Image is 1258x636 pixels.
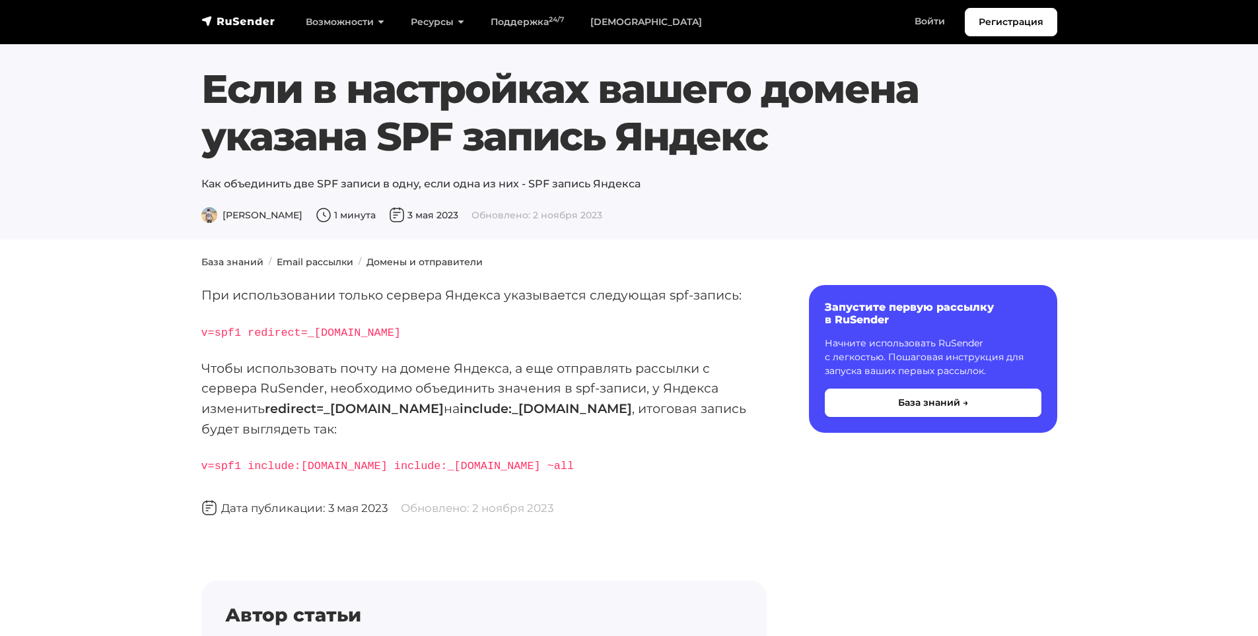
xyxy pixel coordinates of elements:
span: Обновлено: 2 ноября 2023 [472,209,602,221]
strong: include:_[DOMAIN_NAME] [460,400,632,416]
a: База знаний [201,256,263,268]
strong: redirect=_[DOMAIN_NAME] [265,400,444,416]
a: Email рассылки [277,256,353,268]
img: Дата публикации [201,500,217,516]
button: База знаний → [825,389,1041,417]
span: [PERSON_NAME] [201,209,302,221]
img: Время чтения [316,207,332,223]
code: v=spf1 include:[DOMAIN_NAME] include:_[DOMAIN_NAME] ~all [201,460,574,472]
h6: Запустите первую рассылку в RuSender [825,301,1041,326]
nav: breadcrumb [193,255,1065,269]
span: 1 минута [316,209,376,221]
a: Запустите первую рассылку в RuSender Начните использовать RuSender с легкостью. Пошаговая инструк... [809,285,1057,433]
a: Регистрация [965,8,1057,36]
sup: 24/7 [549,15,564,24]
span: Дата публикации: 3 мая 2023 [201,501,388,515]
a: Войти [901,8,958,35]
a: [DEMOGRAPHIC_DATA] [577,9,715,36]
p: Начните использовать RuSender с легкостью. Пошаговая инструкция для запуска ваших первых рассылок. [825,336,1041,378]
a: Возможности [293,9,398,36]
code: v=spf1 redirect=_[DOMAIN_NAME] [201,327,401,339]
h4: Автор статьи [225,604,743,627]
span: Обновлено: 2 ноября 2023 [401,501,553,515]
p: При использовании только сервера Яндекса указывается следующая spf-запись: [201,285,767,305]
span: 3 мая 2023 [389,209,458,221]
p: Как объединить две SPF записи в одну, если одна из них - SPF запись Яндекса [201,176,1057,192]
p: Чтобы использовать почту на домене Яндекса, а еще отправлять рассылки с сервера RuSender, необход... [201,358,767,439]
img: RuSender [201,15,275,28]
a: Ресурсы [398,9,477,36]
img: Дата публикации [389,207,405,223]
a: Поддержка24/7 [477,9,577,36]
a: Домены и отправители [367,256,483,268]
h1: Если в настройках вашего домена указана SPF запись Яндекс [201,65,1057,160]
